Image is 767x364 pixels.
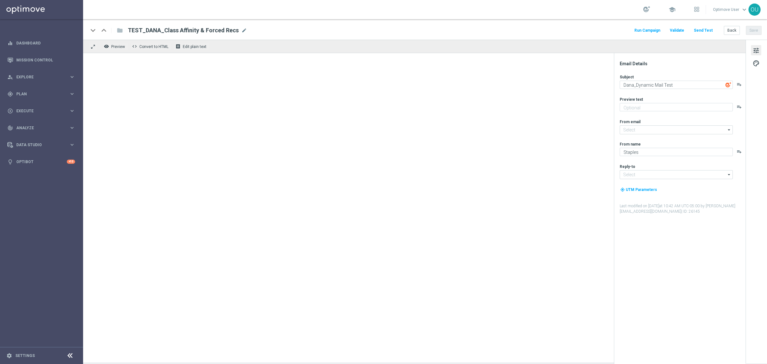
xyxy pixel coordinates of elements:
[15,354,35,358] a: Settings
[620,61,745,67] div: Email Details
[669,26,685,35] button: Validate
[7,159,75,164] button: lightbulb Optibot +10
[16,143,69,147] span: Data Studio
[130,42,171,51] button: code Convert to HTML
[7,108,13,114] i: play_circle_outline
[7,125,75,131] button: track_changes Analyze keyboard_arrow_right
[748,4,761,16] div: OU
[16,126,69,130] span: Analyze
[7,153,75,170] div: Optibot
[132,44,137,49] span: code
[16,109,69,113] span: Execute
[69,91,75,97] i: keyboard_arrow_right
[7,125,13,131] i: track_changes
[620,164,635,169] label: Reply-to
[102,42,128,51] button: remove_red_eye Preview
[741,6,748,13] span: keyboard_arrow_down
[7,75,75,80] button: person_search Explore keyboard_arrow_right
[737,149,742,154] button: playlist_add
[626,187,657,192] span: UTM Parameters
[726,170,732,179] i: arrow_drop_down
[7,91,69,97] div: Plan
[69,74,75,80] i: keyboard_arrow_right
[737,104,742,109] button: playlist_add
[69,125,75,131] i: keyboard_arrow_right
[104,44,109,49] i: remove_red_eye
[7,142,69,148] div: Data Studio
[751,58,761,68] button: palette
[693,26,714,35] button: Send Test
[7,74,13,80] i: person_search
[16,92,69,96] span: Plan
[7,108,75,114] button: play_circle_outline Execute keyboard_arrow_right
[183,44,206,49] span: Edit plain text
[7,91,13,97] i: gps_fixed
[69,108,75,114] i: keyboard_arrow_right
[620,186,658,193] button: my_location UTM Parameters
[670,28,684,33] span: Validate
[111,44,125,49] span: Preview
[174,42,209,51] button: receipt Edit plain text
[681,209,700,214] span: | ID: 26145
[620,203,745,214] label: Last modified on [DATE] at 10:42 AM UTC-05:00 by [PERSON_NAME][EMAIL_ADDRESS][DOMAIN_NAME]
[669,6,676,13] span: school
[7,159,13,165] i: lightbulb
[726,126,732,134] i: arrow_drop_down
[6,353,12,359] i: settings
[7,142,75,147] button: Data Studio keyboard_arrow_right
[753,46,760,55] span: tune
[7,108,69,114] div: Execute
[241,28,247,33] span: mode_edit
[16,51,75,68] a: Mission Control
[724,26,740,35] button: Back
[737,82,742,87] button: playlist_add
[7,41,75,46] button: equalizer Dashboard
[620,170,733,179] input: Select
[620,75,634,80] label: Subject
[712,5,748,14] a: Optimove Userkeyboard_arrow_down
[620,119,640,124] label: From email
[128,27,239,34] span: TEST_DANA_Class Affinity & Forced Recs
[620,142,641,147] label: From name
[175,44,181,49] i: receipt
[7,51,75,68] div: Mission Control
[620,125,733,134] input: Select
[7,91,75,97] button: gps_fixed Plan keyboard_arrow_right
[753,59,760,67] span: palette
[7,125,69,131] div: Analyze
[7,74,69,80] div: Explore
[620,97,643,102] label: Preview text
[751,45,761,55] button: tune
[67,160,75,164] div: +10
[16,35,75,51] a: Dashboard
[7,35,75,51] div: Dashboard
[139,44,168,49] span: Convert to HTML
[633,26,661,35] button: Run Campaign
[725,82,731,88] img: optiGenie.svg
[7,40,13,46] i: equalizer
[16,75,69,79] span: Explore
[620,187,625,192] i: my_location
[16,153,67,170] a: Optibot
[746,26,762,35] button: Save
[69,142,75,148] i: keyboard_arrow_right
[7,58,75,63] button: Mission Control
